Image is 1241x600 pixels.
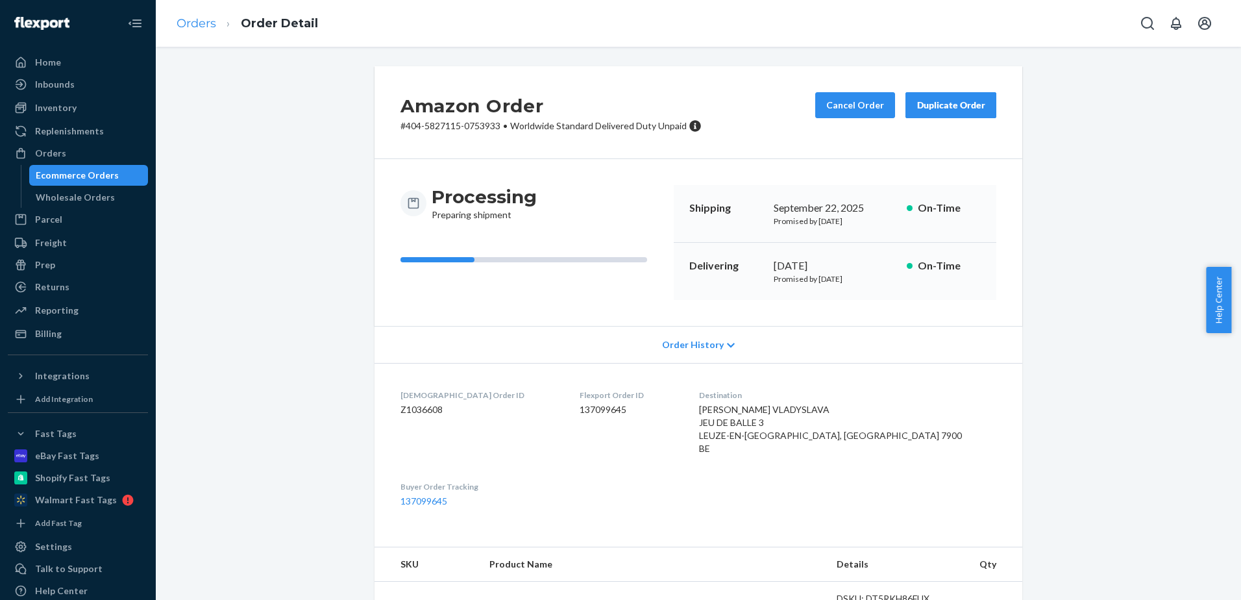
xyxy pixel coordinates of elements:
[166,5,328,43] ol: breadcrumbs
[35,125,104,138] div: Replenishments
[35,236,67,249] div: Freight
[815,92,895,118] button: Cancel Order
[8,209,148,230] a: Parcel
[774,201,896,216] div: September 22, 2025
[29,165,149,186] a: Ecommerce Orders
[8,255,148,275] a: Prep
[14,17,69,30] img: Flexport logo
[916,99,985,112] div: Duplicate Order
[35,101,77,114] div: Inventory
[8,366,148,386] button: Integrations
[400,119,702,132] p: # 404-5827115-0753933
[35,78,75,91] div: Inbounds
[689,201,763,216] p: Shipping
[8,445,148,466] a: eBay Fast Tags
[375,547,479,582] th: SKU
[580,390,678,401] dt: Flexport Order ID
[122,10,148,36] button: Close Navigation
[35,471,110,484] div: Shopify Fast Tags
[699,390,996,401] dt: Destination
[8,300,148,321] a: Reporting
[35,494,117,506] div: Walmart Fast Tags
[826,547,969,582] th: Details
[400,390,559,401] dt: [DEMOGRAPHIC_DATA] Order ID
[8,392,148,407] a: Add Integration
[774,258,896,273] div: [DATE]
[699,404,962,454] span: [PERSON_NAME] VLADYSLAVA JEU DE BALLE 3 LEUZE-EN-[GEOGRAPHIC_DATA], [GEOGRAPHIC_DATA] 7900 BE
[662,338,724,351] span: Order History
[1206,267,1231,333] button: Help Center
[35,394,93,405] div: Add Integration
[918,258,981,273] p: On-Time
[400,495,447,506] a: 137099645
[8,468,148,488] a: Shopify Fast Tags
[774,273,896,284] p: Promised by [DATE]
[35,562,103,575] div: Talk to Support
[8,74,148,95] a: Inbounds
[35,213,62,226] div: Parcel
[36,169,119,182] div: Ecommerce Orders
[479,547,826,582] th: Product Name
[8,277,148,297] a: Returns
[1163,10,1189,36] button: Open notifications
[35,518,82,529] div: Add Fast Tag
[35,281,69,294] div: Returns
[35,427,77,440] div: Fast Tags
[35,304,79,317] div: Reporting
[35,327,62,340] div: Billing
[8,558,148,579] a: Talk to Support
[35,449,99,462] div: eBay Fast Tags
[774,216,896,227] p: Promised by [DATE]
[35,56,61,69] div: Home
[969,547,1022,582] th: Qty
[8,536,148,557] a: Settings
[905,92,996,118] button: Duplicate Order
[432,185,537,221] div: Preparing shipment
[36,191,115,204] div: Wholesale Orders
[177,16,216,31] a: Orders
[8,516,148,531] a: Add Fast Tag
[510,120,687,131] span: Worldwide Standard Delivered Duty Unpaid
[8,52,148,73] a: Home
[8,323,148,344] a: Billing
[689,258,763,273] p: Delivering
[35,540,72,553] div: Settings
[1135,10,1161,36] button: Open Search Box
[580,403,678,416] dd: 137099645
[8,121,148,142] a: Replenishments
[35,369,90,382] div: Integrations
[8,97,148,118] a: Inventory
[503,120,508,131] span: •
[400,481,559,492] dt: Buyer Order Tracking
[400,403,559,416] dd: Z1036608
[918,201,981,216] p: On-Time
[35,147,66,160] div: Orders
[1192,10,1218,36] button: Open account menu
[35,258,55,271] div: Prep
[35,584,88,597] div: Help Center
[400,92,702,119] h2: Amazon Order
[241,16,318,31] a: Order Detail
[8,423,148,444] button: Fast Tags
[432,185,537,208] h3: Processing
[8,490,148,510] a: Walmart Fast Tags
[29,187,149,208] a: Wholesale Orders
[8,143,148,164] a: Orders
[8,232,148,253] a: Freight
